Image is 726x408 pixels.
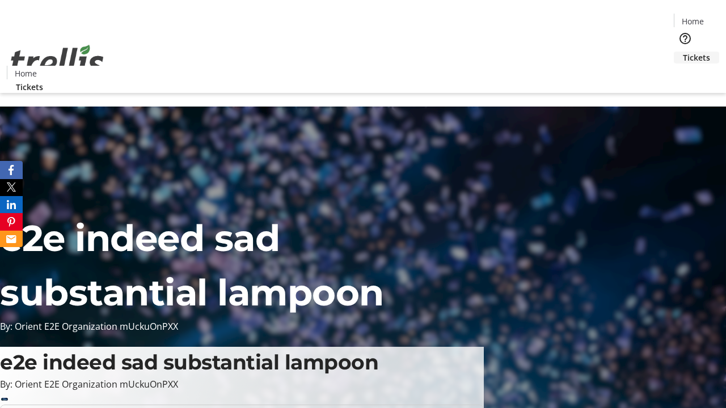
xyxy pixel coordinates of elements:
[7,81,52,93] a: Tickets
[674,63,697,86] button: Cart
[674,15,711,27] a: Home
[7,32,108,89] img: Orient E2E Organization mUckuOnPXX's Logo
[683,52,710,63] span: Tickets
[7,67,44,79] a: Home
[682,15,704,27] span: Home
[16,81,43,93] span: Tickets
[674,52,719,63] a: Tickets
[674,27,697,50] button: Help
[15,67,37,79] span: Home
